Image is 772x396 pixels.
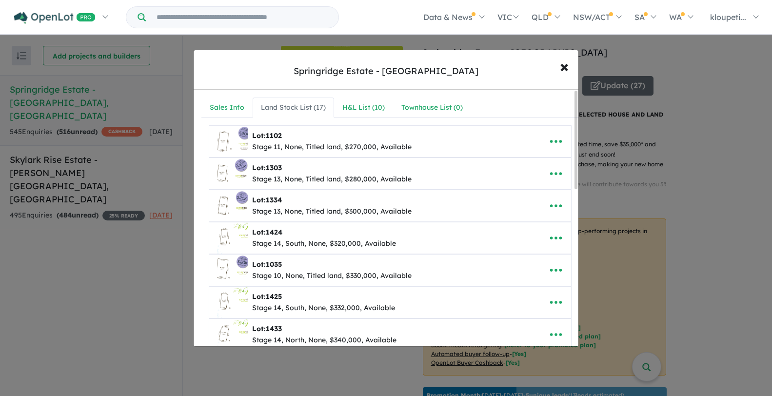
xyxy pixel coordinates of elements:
[342,102,385,114] div: H&L List ( 10 )
[252,260,282,269] b: Lot:
[266,163,282,172] span: 1303
[148,7,337,28] input: Try estate name, suburb, builder or developer
[401,102,463,114] div: Townhouse List ( 0 )
[217,255,248,286] img: Springridge%20Estate%20-%20Wallan%20-%20Lot%201035___1751346275.jpg
[252,174,412,185] div: Stage 13, None, Titled land, $280,000, Available
[217,287,248,318] img: Springridge%20Estate%20-%20Wallan%20-%20Lot%201425___1751346271.png
[252,163,282,172] b: Lot:
[252,324,282,333] b: Lot:
[217,319,248,350] img: Springridge%20Estate%20-%20Wallan%20-%20Lot%201433___1751346273.png
[294,65,478,78] div: Springridge Estate - [GEOGRAPHIC_DATA]
[252,292,282,301] b: Lot:
[252,238,396,250] div: Stage 14, South, None, $320,000, Available
[210,102,244,114] div: Sales Info
[252,302,395,314] div: Stage 14, South, None, $332,000, Available
[266,228,282,237] span: 1424
[261,102,326,114] div: Land Stock List ( 17 )
[217,158,248,189] img: Springridge%20Estate%20-%20Wallan%20-%20Lot%201303___1751346275.jpg
[560,56,569,77] span: ×
[252,196,282,204] b: Lot:
[266,324,282,333] span: 1433
[252,131,282,140] b: Lot:
[252,335,396,346] div: Stage 14, North, None, $340,000, Available
[217,190,248,221] img: Springridge%20Estate%20-%20Wallan%20-%20Lot%201334___1751346274.jpg
[217,222,248,254] img: Springridge%20Estate%20-%20Wallan%20-%20Lot%201424___1751346269.png
[710,12,746,22] span: kloupeti...
[252,141,412,153] div: Stage 11, None, Titled land, $270,000, Available
[217,126,248,157] img: Springridge%20Estate%20-%20Wallan%20-%20Lot%201102___1760399665.png
[266,196,282,204] span: 1334
[14,12,96,24] img: Openlot PRO Logo White
[266,260,282,269] span: 1035
[266,292,282,301] span: 1425
[252,206,412,218] div: Stage 13, None, Titled land, $300,000, Available
[252,270,412,282] div: Stage 10, None, Titled land, $330,000, Available
[266,131,282,140] span: 1102
[252,228,282,237] b: Lot:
